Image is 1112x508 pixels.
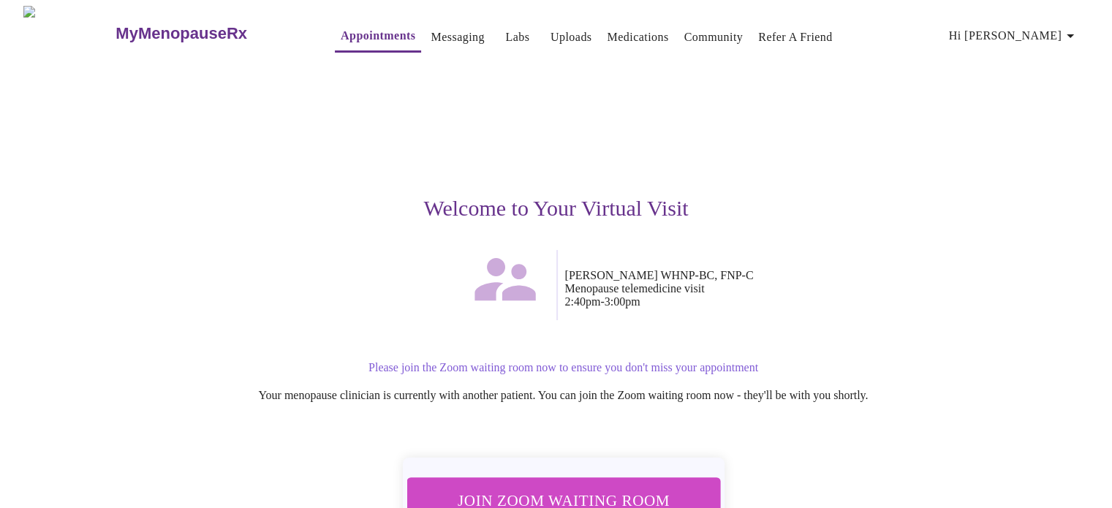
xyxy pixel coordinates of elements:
[106,196,1007,221] h3: Welcome to Your Virtual Visit
[431,27,484,48] a: Messaging
[335,21,421,53] button: Appointments
[505,27,529,48] a: Labs
[607,27,668,48] a: Medications
[114,8,306,59] a: MyMenopauseRx
[601,23,674,52] button: Medications
[565,269,1007,308] p: [PERSON_NAME] WHNP-BC, FNP-C Menopause telemedicine visit 2:40pm - 3:00pm
[949,26,1079,46] span: Hi [PERSON_NAME]
[341,26,415,46] a: Appointments
[121,361,1007,374] p: Please join the Zoom waiting room now to ensure you don't miss your appointment
[943,21,1085,50] button: Hi [PERSON_NAME]
[678,23,749,52] button: Community
[116,24,247,43] h3: MyMenopauseRx
[121,389,1007,402] p: Your menopause clinician is currently with another patient. You can join the Zoom waiting room no...
[752,23,839,52] button: Refer a Friend
[23,6,114,61] img: MyMenopauseRx Logo
[758,27,833,48] a: Refer a Friend
[684,27,744,48] a: Community
[425,23,490,52] button: Messaging
[551,27,592,48] a: Uploads
[494,23,541,52] button: Labs
[545,23,598,52] button: Uploads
